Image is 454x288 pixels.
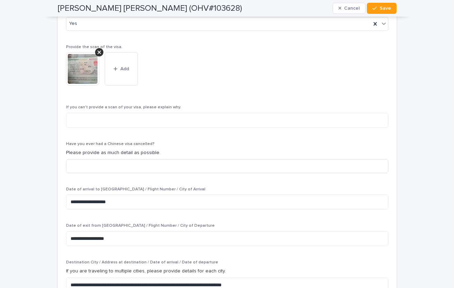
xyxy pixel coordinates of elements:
h2: [PERSON_NAME] [PERSON_NAME] (OHV#103628) [58,3,242,13]
span: Add [120,66,129,71]
span: Have you ever had a Chinese visa cancelled? [66,142,155,146]
span: Date of arrival to [GEOGRAPHIC_DATA] / Flight Number / City of Arrival [66,187,205,191]
span: Destination City / Address at destination / Date of arrival / Date of departure [66,260,218,264]
p: If you are traveling to multiple cities, please provide details for each city. [66,268,388,275]
button: Save [367,3,396,14]
span: Save [380,6,391,11]
button: Add [105,52,138,85]
span: Provide the scan of the visa. [66,45,122,49]
span: Yes [69,20,77,27]
span: Date of exit from [GEOGRAPHIC_DATA] / Flight Number / City of Departure [66,224,215,228]
button: Cancel [333,3,366,14]
p: Please provide as much detail as possible. [66,149,388,156]
span: If you can't provide a scan of your visa, please explain why. [66,105,181,109]
span: Cancel [344,6,360,11]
